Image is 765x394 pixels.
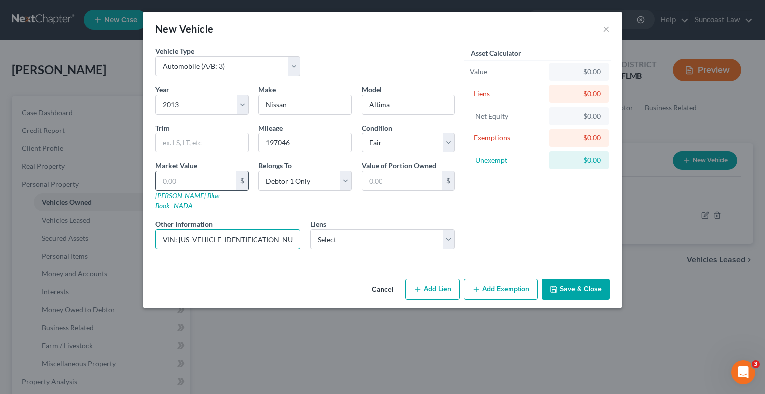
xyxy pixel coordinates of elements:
div: - Exemptions [470,133,545,143]
div: - Liens [470,89,545,99]
div: New Vehicle [155,22,213,36]
label: Condition [362,123,392,133]
label: Asset Calculator [471,48,521,58]
iframe: Intercom live chat [731,360,755,384]
div: $0.00 [557,155,601,165]
div: $ [236,171,248,190]
div: = Net Equity [470,111,545,121]
button: Cancel [364,280,401,300]
div: $0.00 [557,133,601,143]
span: Make [258,85,276,94]
label: Mileage [258,123,283,133]
a: [PERSON_NAME] Blue Book [155,191,219,210]
span: Belongs To [258,161,292,170]
label: Year [155,84,169,95]
button: Add Exemption [464,279,538,300]
label: Value of Portion Owned [362,160,436,171]
label: Model [362,84,382,95]
div: = Unexempt [470,155,545,165]
a: NADA [174,201,193,210]
button: Add Lien [405,279,460,300]
div: $0.00 [557,67,601,77]
div: $ [442,171,454,190]
button: Save & Close [542,279,610,300]
input: ex. Altima [362,95,454,114]
label: Liens [310,219,326,229]
span: 3 [752,360,760,368]
label: Market Value [155,160,197,171]
input: (optional) [156,230,300,249]
label: Vehicle Type [155,46,194,56]
input: ex. LS, LT, etc [156,133,248,152]
input: -- [259,133,351,152]
div: $0.00 [557,89,601,99]
input: 0.00 [362,171,442,190]
input: 0.00 [156,171,236,190]
button: × [603,23,610,35]
input: ex. Nissan [259,95,351,114]
div: $0.00 [557,111,601,121]
div: Value [470,67,545,77]
label: Trim [155,123,170,133]
label: Other Information [155,219,213,229]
